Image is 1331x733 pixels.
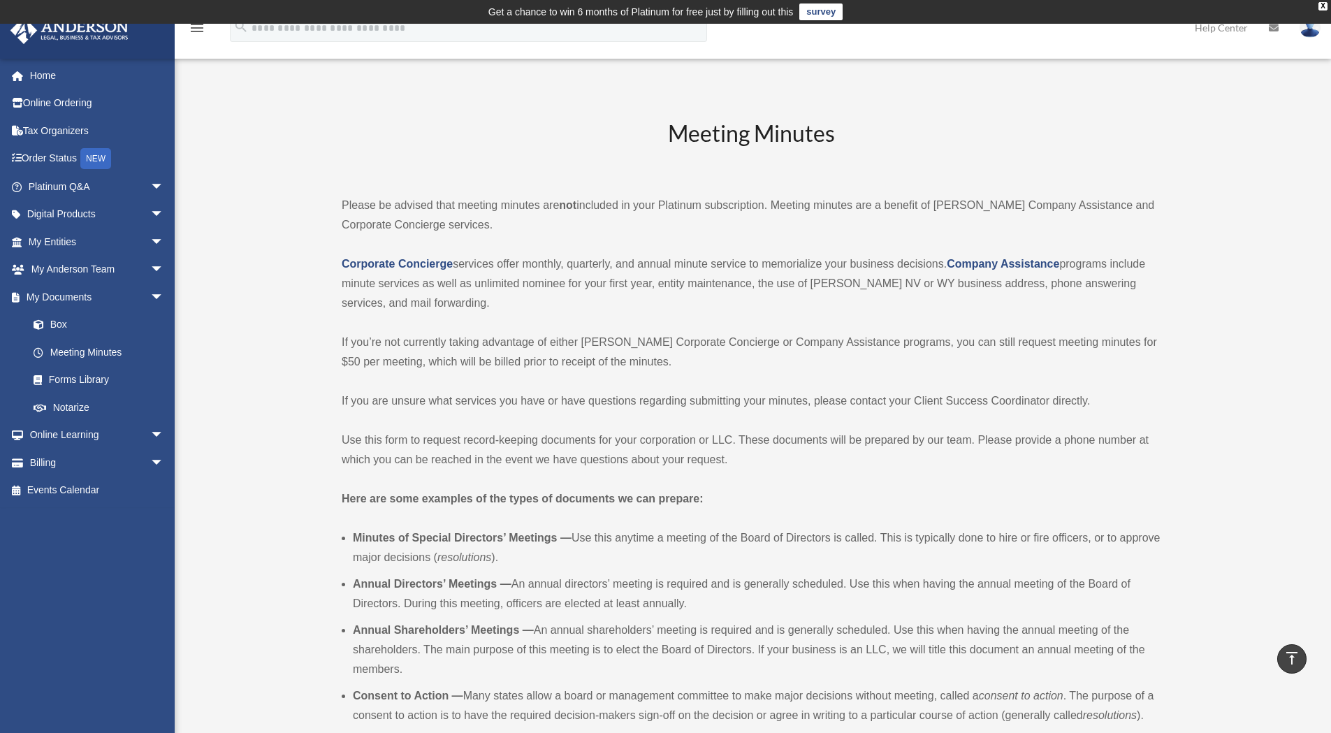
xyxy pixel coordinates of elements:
div: Get a chance to win 6 months of Platinum for free just by filling out this [488,3,794,20]
b: Annual Shareholders’ Meetings — [353,624,534,636]
p: Use this form to request record-keeping documents for your corporation or LLC. These documents wi... [342,430,1161,470]
strong: Here are some examples of the types of documents we can prepare: [342,493,704,505]
a: Notarize [20,393,185,421]
p: If you are unsure what services you have or have questions regarding submitting your minutes, ple... [342,391,1161,411]
em: resolutions [1083,709,1137,721]
a: My Documentsarrow_drop_down [10,283,185,311]
h2: Meeting Minutes [342,118,1161,176]
span: arrow_drop_down [150,228,178,256]
p: Please be advised that meeting minutes are included in your Platinum subscription. Meeting minute... [342,196,1161,235]
li: An annual shareholders’ meeting is required and is generally scheduled. Use this when having the ... [353,620,1161,679]
i: search [233,19,249,34]
span: arrow_drop_down [150,256,178,284]
a: Platinum Q&Aarrow_drop_down [10,173,185,201]
a: Order StatusNEW [10,145,185,173]
em: action [1033,690,1063,702]
li: Many states allow a board or management committee to make major decisions without meeting, called... [353,686,1161,725]
a: Box [20,311,185,339]
b: Consent to Action — [353,690,463,702]
img: User Pic [1300,17,1321,38]
span: arrow_drop_down [150,449,178,477]
p: services offer monthly, quarterly, and annual minute service to memorialize your business decisio... [342,254,1161,313]
a: Online Learningarrow_drop_down [10,421,185,449]
a: Forms Library [20,366,185,394]
a: My Entitiesarrow_drop_down [10,228,185,256]
img: Anderson Advisors Platinum Portal [6,17,133,44]
p: If you’re not currently taking advantage of either [PERSON_NAME] Corporate Concierge or Company A... [342,333,1161,372]
a: vertical_align_top [1277,644,1307,674]
span: arrow_drop_down [150,173,178,201]
a: Meeting Minutes [20,338,178,366]
a: Tax Organizers [10,117,185,145]
div: close [1318,2,1328,10]
a: Home [10,61,185,89]
li: An annual directors’ meeting is required and is generally scheduled. Use this when having the ann... [353,574,1161,614]
a: Billingarrow_drop_down [10,449,185,477]
b: Annual Directors’ Meetings — [353,578,511,590]
span: arrow_drop_down [150,421,178,450]
a: My Anderson Teamarrow_drop_down [10,256,185,284]
i: menu [189,20,205,36]
div: NEW [80,148,111,169]
a: menu [189,24,205,36]
i: vertical_align_top [1283,650,1300,667]
li: Use this anytime a meeting of the Board of Directors is called. This is typically done to hire or... [353,528,1161,567]
span: arrow_drop_down [150,201,178,229]
span: arrow_drop_down [150,283,178,312]
em: consent to [979,690,1031,702]
a: Corporate Concierge [342,258,453,270]
a: survey [799,3,843,20]
a: Company Assistance [947,258,1059,270]
em: resolutions [437,551,491,563]
a: Digital Productsarrow_drop_down [10,201,185,228]
b: Minutes of Special Directors’ Meetings — [353,532,572,544]
a: Events Calendar [10,477,185,505]
a: Online Ordering [10,89,185,117]
strong: not [559,199,576,211]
